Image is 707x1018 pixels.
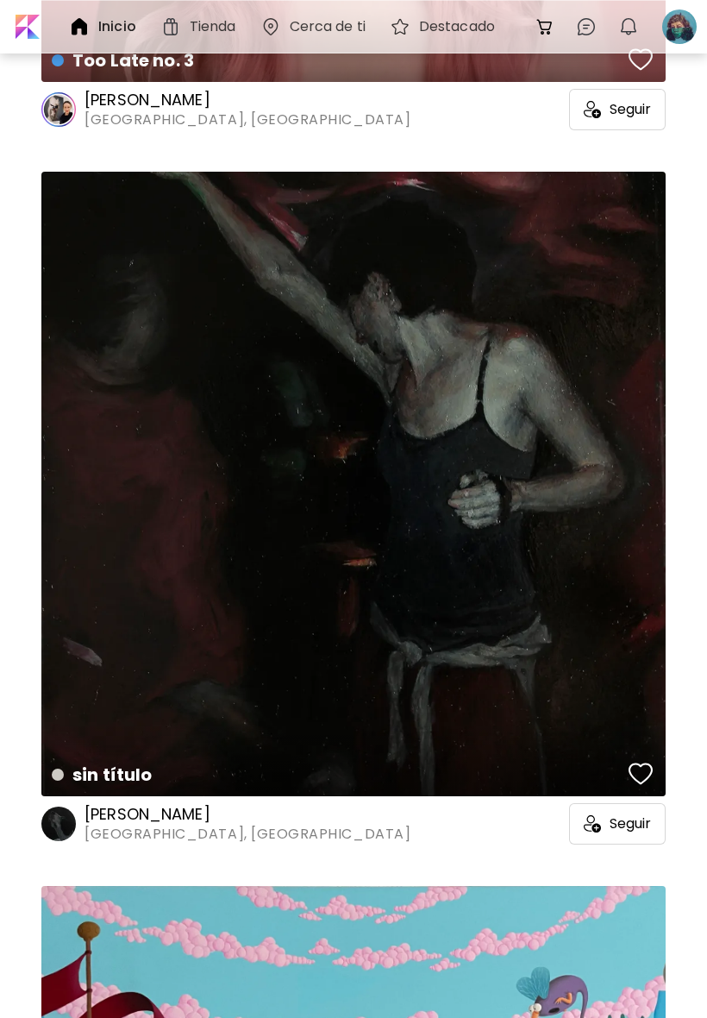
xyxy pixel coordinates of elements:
[569,89,666,130] div: Seguir
[610,815,651,833] span: Seguir
[290,20,366,34] h6: Cerca de ti
[624,757,657,791] button: favorites
[98,20,136,34] h6: Inicio
[535,16,555,37] img: cart
[41,803,666,845] a: [PERSON_NAME][GEOGRAPHIC_DATA], [GEOGRAPHIC_DATA]iconSeguir
[190,20,236,34] h6: Tienda
[84,110,410,129] span: [GEOGRAPHIC_DATA], [GEOGRAPHIC_DATA]
[584,815,601,833] img: icon
[260,16,372,37] a: Cerca de ti
[84,825,410,844] span: [GEOGRAPHIC_DATA], [GEOGRAPHIC_DATA]
[390,16,502,37] a: Destacado
[584,101,601,118] img: icon
[52,762,623,788] h4: sin título
[69,16,143,37] a: Inicio
[84,804,410,825] h6: [PERSON_NAME]
[52,47,623,73] h4: Too Late no. 3
[160,16,243,37] a: Tienda
[624,42,657,77] button: favorites
[41,89,666,130] a: [PERSON_NAME][GEOGRAPHIC_DATA], [GEOGRAPHIC_DATA]iconSeguir
[84,90,410,110] h6: [PERSON_NAME]
[610,101,651,118] span: Seguir
[419,20,495,34] h6: Destacado
[41,172,666,796] a: sin títulofavoriteshttps://cdn.kaleido.art/CDN/Artwork/69725/Primary/large.webp?updated=314225
[569,803,666,845] div: Seguir
[614,12,643,41] button: bellIcon
[576,16,597,37] img: chatIcon
[618,16,639,37] img: bellIcon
